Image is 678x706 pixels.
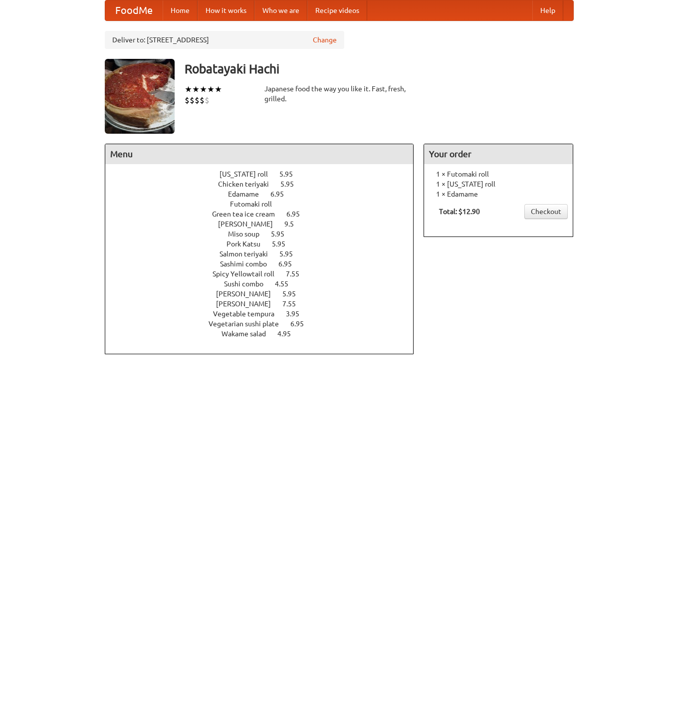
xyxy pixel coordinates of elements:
[220,250,311,258] a: Salmon teriyaki 5.95
[163,0,198,20] a: Home
[307,0,367,20] a: Recipe videos
[279,170,303,178] span: 5.95
[277,330,301,338] span: 4.95
[198,0,254,20] a: How it works
[286,310,309,318] span: 3.95
[275,280,298,288] span: 4.55
[216,300,314,308] a: [PERSON_NAME] 7.55
[230,200,282,208] span: Futomaki roll
[216,290,314,298] a: [PERSON_NAME] 5.95
[216,300,281,308] span: [PERSON_NAME]
[105,144,414,164] h4: Menu
[282,290,306,298] span: 5.95
[532,0,563,20] a: Help
[185,95,190,106] li: $
[218,220,283,228] span: [PERSON_NAME]
[205,95,210,106] li: $
[230,200,300,208] a: Futomaki roll
[290,320,314,328] span: 6.95
[224,280,273,288] span: Sushi combo
[209,320,322,328] a: Vegetarian sushi plate 6.95
[220,170,278,178] span: [US_STATE] roll
[185,84,192,95] li: ★
[224,280,307,288] a: Sushi combo 4.55
[218,220,312,228] a: [PERSON_NAME] 9.5
[429,179,568,189] li: 1 × [US_STATE] roll
[220,250,278,258] span: Salmon teriyaki
[280,180,304,188] span: 5.95
[212,210,285,218] span: Green tea ice cream
[200,95,205,106] li: $
[439,208,480,216] b: Total: $12.90
[228,190,269,198] span: Edamame
[105,59,175,134] img: angular.jpg
[271,230,294,238] span: 5.95
[212,210,318,218] a: Green tea ice cream 6.95
[284,220,304,228] span: 9.5
[313,35,337,45] a: Change
[220,260,277,268] span: Sashimi combo
[226,240,304,248] a: Pork Katsu 5.95
[200,84,207,95] li: ★
[222,330,309,338] a: Wakame salad 4.95
[213,270,318,278] a: Spicy Yellowtail roll 7.55
[286,270,309,278] span: 7.55
[195,95,200,106] li: $
[192,84,200,95] li: ★
[228,230,269,238] span: Miso soup
[279,250,303,258] span: 5.95
[216,290,281,298] span: [PERSON_NAME]
[264,84,414,104] div: Japanese food the way you like it. Fast, fresh, grilled.
[213,270,284,278] span: Spicy Yellowtail roll
[185,59,574,79] h3: Robatayaki Hachi
[282,300,306,308] span: 7.55
[105,0,163,20] a: FoodMe
[228,190,302,198] a: Edamame 6.95
[429,169,568,179] li: 1 × Futomaki roll
[278,260,302,268] span: 6.95
[254,0,307,20] a: Who we are
[213,310,284,318] span: Vegetable tempura
[213,310,318,318] a: Vegetable tempura 3.95
[220,170,311,178] a: [US_STATE] roll 5.95
[424,144,573,164] h4: Your order
[272,240,295,248] span: 5.95
[286,210,310,218] span: 6.95
[218,180,312,188] a: Chicken teriyaki 5.95
[270,190,294,198] span: 6.95
[209,320,289,328] span: Vegetarian sushi plate
[218,180,279,188] span: Chicken teriyaki
[524,204,568,219] a: Checkout
[215,84,222,95] li: ★
[228,230,303,238] a: Miso soup 5.95
[429,189,568,199] li: 1 × Edamame
[222,330,276,338] span: Wakame salad
[220,260,310,268] a: Sashimi combo 6.95
[226,240,270,248] span: Pork Katsu
[190,95,195,106] li: $
[105,31,344,49] div: Deliver to: [STREET_ADDRESS]
[207,84,215,95] li: ★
